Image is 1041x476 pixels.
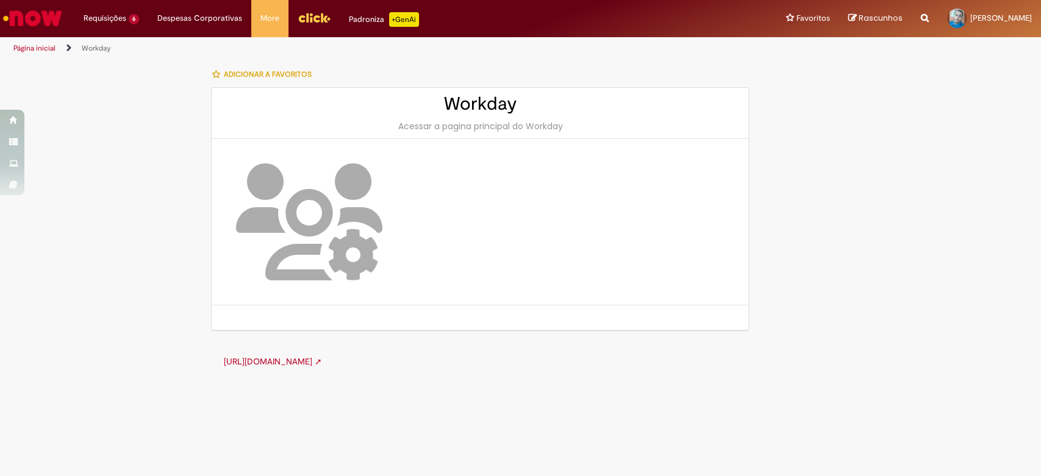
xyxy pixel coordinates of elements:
span: Rascunhos [859,12,903,24]
img: ServiceNow [1,6,64,30]
button: Adicionar a Favoritos [211,62,318,87]
a: [URL][DOMAIN_NAME] ➚ [223,356,321,367]
h2: Workday [224,94,736,114]
img: Workday [236,163,382,280]
span: Adicionar a Favoritos [223,69,311,79]
a: Rascunhos [848,13,903,24]
div: Padroniza [349,12,419,27]
p: +GenAi [389,12,419,27]
ul: Trilhas de página [9,37,685,60]
span: Despesas Corporativas [157,12,242,24]
span: [PERSON_NAME] [970,13,1032,23]
span: More [260,12,279,24]
a: Página inicial [13,43,55,53]
span: 6 [129,14,139,24]
span: Favoritos [796,12,830,24]
div: Acessar a pagina principal do Workday [224,120,736,132]
img: click_logo_yellow_360x200.png [298,9,331,27]
span: Requisições [84,12,126,24]
a: Workday [82,43,111,53]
